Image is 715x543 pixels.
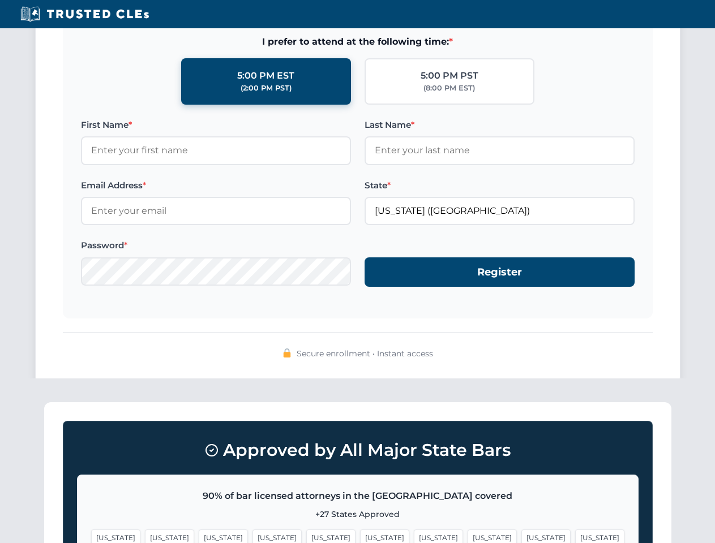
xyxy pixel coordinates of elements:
[81,118,351,132] label: First Name
[91,508,624,520] p: +27 States Approved
[241,83,292,94] div: (2:00 PM PST)
[421,68,478,83] div: 5:00 PM PST
[81,136,351,165] input: Enter your first name
[81,197,351,225] input: Enter your email
[365,257,635,287] button: Register
[81,179,351,192] label: Email Address
[77,435,639,466] h3: Approved by All Major State Bars
[237,68,294,83] div: 5:00 PM EST
[423,83,475,94] div: (8:00 PM EST)
[297,347,433,360] span: Secure enrollment • Instant access
[81,35,635,49] span: I prefer to attend at the following time:
[365,197,635,225] input: California (CA)
[81,239,351,252] label: Password
[365,136,635,165] input: Enter your last name
[365,118,635,132] label: Last Name
[91,489,624,503] p: 90% of bar licensed attorneys in the [GEOGRAPHIC_DATA] covered
[282,348,292,357] img: 🔒
[365,179,635,192] label: State
[17,6,152,23] img: Trusted CLEs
